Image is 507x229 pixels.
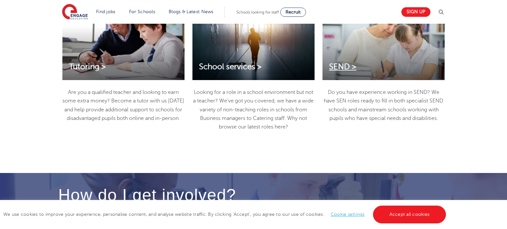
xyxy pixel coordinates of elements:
a: Find jobs [96,9,116,14]
a: SEND > [322,62,363,72]
h4: How do I get involved? [58,186,320,204]
span: School services > [199,62,262,71]
a: Cookie settings [331,212,365,217]
p: Do you have experience working in SEND? We have SEN roles ready to fill in both specialist SEND s... [322,88,445,123]
span: SEND > [329,62,356,71]
a: Blogs & Latest News [169,9,214,14]
span: Schools looking for staff [236,10,279,14]
a: For Schools [129,9,155,14]
img: Engage Education [62,4,88,20]
span: Recruit [286,10,301,14]
a: School services > [192,62,268,72]
span: Tutoring > [69,62,106,71]
a: Tutoring > [62,62,113,72]
p: Are you a qualified teacher and looking to earn some extra money? Become a tutor with us [DATE] a... [62,88,185,123]
a: Accept all cookies [373,206,446,223]
span: We use cookies to improve your experience, personalise content, and analyse website traffic. By c... [3,212,448,217]
p: Looking for a role in a school environment but not a teacher? We’ve got you covered, we have a wi... [192,88,315,131]
a: Recruit [280,8,306,17]
a: Sign up [401,7,430,17]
